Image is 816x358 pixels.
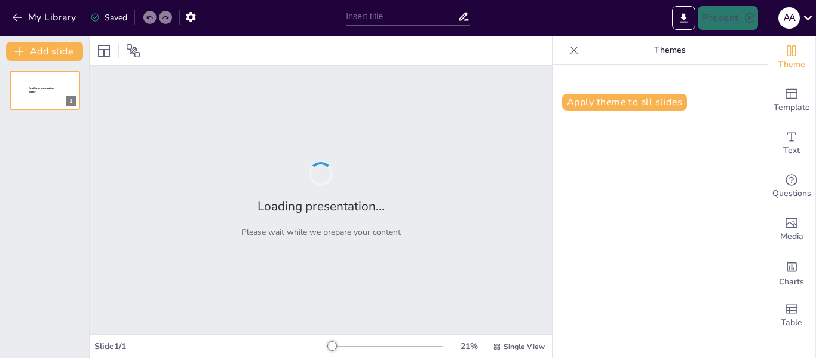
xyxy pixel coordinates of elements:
[768,79,815,122] div: Add ready made slides
[126,44,140,58] span: Position
[768,251,815,294] div: Add charts and graphs
[94,41,113,60] div: Layout
[772,187,811,200] span: Questions
[346,8,458,25] input: Insert title
[504,342,545,351] span: Single View
[6,42,83,61] button: Add slide
[9,8,81,27] button: My Library
[781,316,802,329] span: Table
[672,6,695,30] button: Export to PowerPoint
[10,71,80,110] div: 1
[780,230,803,243] span: Media
[768,208,815,251] div: Add images, graphics, shapes or video
[778,6,800,30] button: A A
[90,12,127,23] div: Saved
[768,165,815,208] div: Get real-time input from your audience
[778,7,800,29] div: A A
[698,6,757,30] button: Present
[241,227,401,238] p: Please wait while we prepare your content
[768,122,815,165] div: Add text boxes
[778,58,805,71] span: Theme
[455,341,483,352] div: 21 %
[584,36,756,65] p: Themes
[94,341,328,352] div: Slide 1 / 1
[562,94,687,111] button: Apply theme to all slides
[257,198,385,215] h2: Loading presentation...
[66,96,76,106] div: 1
[29,87,54,94] span: Sendsteps presentation editor
[768,36,815,79] div: Change the overall theme
[779,276,804,289] span: Charts
[774,101,810,114] span: Template
[783,144,800,157] span: Text
[768,294,815,337] div: Add a table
